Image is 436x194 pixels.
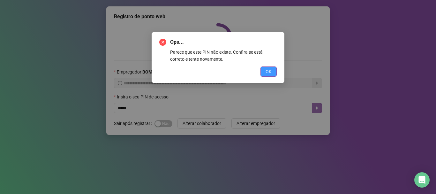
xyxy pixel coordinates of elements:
[170,38,277,46] span: Ops...
[266,68,272,75] span: OK
[414,172,430,188] div: Open Intercom Messenger
[170,49,277,63] div: Parece que este PIN não existe. Confira se está correto e tente novamente.
[159,39,166,46] span: close-circle
[260,66,277,77] button: OK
